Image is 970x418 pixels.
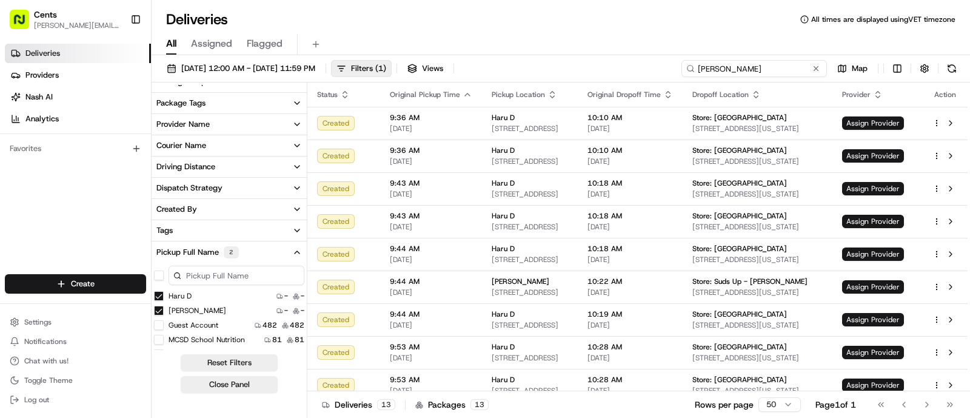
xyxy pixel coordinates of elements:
span: Store: [GEOGRAPHIC_DATA] [692,342,787,352]
input: Pickup Full Name [169,266,304,285]
span: Haru D [492,146,515,155]
span: All times are displayed using VET timezone [811,15,955,24]
span: 9:44 AM [390,309,472,319]
button: Dispatch Strategy [152,178,307,198]
span: [STREET_ADDRESS][US_STATE] [692,222,823,232]
span: [PERSON_NAME][EMAIL_ADDRESS][DOMAIN_NAME] [34,21,121,30]
button: Tags [152,220,307,241]
a: Providers [5,66,151,85]
span: 482 [290,320,304,330]
button: Cents[PERSON_NAME][EMAIL_ADDRESS][DOMAIN_NAME] [5,5,125,34]
span: [STREET_ADDRESS] [492,320,568,330]
button: Driving Distance [152,157,307,177]
span: [DATE] [390,189,472,199]
span: [STREET_ADDRESS][US_STATE] [692,320,823,330]
span: Store: Suds Up - [PERSON_NAME] [692,277,808,286]
button: Chat with us! [5,352,146,369]
div: Courier Name [156,140,206,151]
div: Pickup Full Name [156,246,239,258]
span: Haru D [492,178,515,188]
h1: Deliveries [166,10,228,29]
span: 9:53 AM [390,375,472,385]
span: [STREET_ADDRESS] [492,386,568,396]
span: 9:43 AM [390,178,472,188]
span: 10:18 AM [587,178,673,188]
button: Pickup Full Name2 [152,241,307,263]
span: Status [317,90,338,99]
button: Log out [5,391,146,408]
button: Provider Name [152,114,307,135]
label: MCSD School Nutrition [169,335,245,345]
span: 9:53 AM [390,342,472,352]
div: 📗 [12,177,22,187]
img: Nash [12,12,36,36]
button: Map [832,60,873,77]
button: Close Panel [181,376,278,393]
span: [STREET_ADDRESS][US_STATE] [692,255,823,265]
span: Create [71,278,95,289]
span: 81 [272,335,282,345]
button: Refresh [943,60,960,77]
span: Nash AI [25,92,53,103]
div: Page 1 of 1 [815,399,856,411]
button: Create [5,274,146,294]
div: Action [932,90,958,99]
div: Tags [156,225,173,236]
span: 10:10 AM [587,146,673,155]
button: Toggle Theme [5,372,146,389]
span: Store: [GEOGRAPHIC_DATA] [692,146,787,155]
span: Original Dropoff Time [587,90,661,99]
span: Cents [34,8,57,21]
span: Settings [24,317,52,327]
span: Assign Provider [842,248,904,261]
button: Courier Name [152,135,307,156]
div: Deliveries [322,399,395,411]
img: 1736555255976-a54dd68f-1ca7-489b-9aae-adbdc363a1c4 [12,116,34,138]
span: Analytics [25,113,59,124]
span: Deliveries [25,48,60,59]
span: Views [422,63,443,74]
label: Haru D [169,291,192,301]
input: Type to search [681,60,827,77]
span: - [284,306,288,315]
span: 10:18 AM [587,244,673,254]
label: Guest Account [169,320,218,330]
span: Haru D [492,244,515,254]
div: Favorites [5,139,146,158]
p: Welcome 👋 [12,49,221,68]
div: 13 [377,399,395,410]
button: Settings [5,314,146,331]
span: [STREET_ADDRESS][US_STATE] [692,353,823,363]
span: Store: [GEOGRAPHIC_DATA] [692,244,787,254]
div: Created By [156,204,197,215]
span: Assign Provider [842,346,904,359]
span: ( 1 ) [375,63,386,74]
span: 10:10 AM [587,113,673,123]
span: 10:28 AM [587,375,673,385]
span: All [166,36,176,51]
span: 9:44 AM [390,277,472,286]
span: Assign Provider [842,182,904,195]
span: 9:36 AM [390,113,472,123]
span: Assign Provider [842,215,904,228]
span: API Documentation [115,176,195,188]
span: [DATE] 12:00 AM - [DATE] 11:59 PM [181,63,315,74]
span: [STREET_ADDRESS] [492,222,568,232]
span: [DATE] [587,189,673,199]
span: Assign Provider [842,313,904,326]
span: [DATE] [587,353,673,363]
a: Nash AI [5,87,151,107]
p: Rows per page [695,399,754,411]
span: [STREET_ADDRESS][US_STATE] [692,189,823,199]
span: 10:19 AM [587,309,673,319]
div: Provider Name [156,119,210,130]
span: Pylon [121,206,147,215]
button: Start new chat [206,120,221,134]
span: - [301,291,304,301]
span: [STREET_ADDRESS][US_STATE] [692,288,823,297]
label: [PERSON_NAME] [169,306,226,315]
div: Start new chat [41,116,199,128]
span: Assign Provider [842,280,904,294]
span: Filters [351,63,386,74]
span: Store: [GEOGRAPHIC_DATA] [692,211,787,221]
